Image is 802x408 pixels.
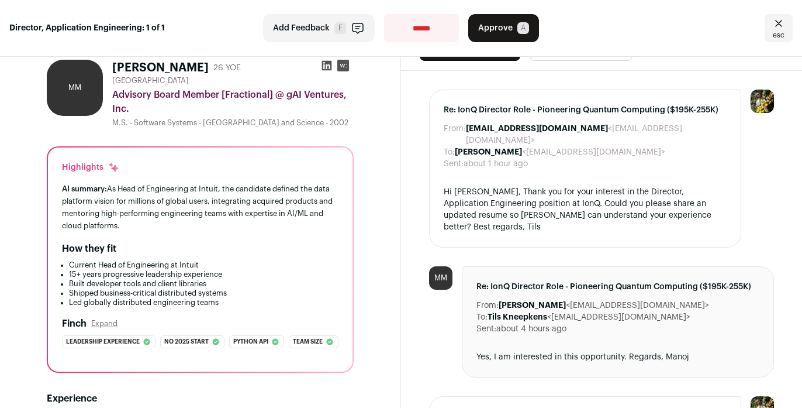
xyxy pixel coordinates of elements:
dd: <[EMAIL_ADDRESS][DOMAIN_NAME]> [455,146,665,158]
div: 26 YOE [213,62,241,74]
li: Built developer tools and client libraries [69,279,338,289]
a: Close [765,14,793,42]
span: Re: IonQ Director Role - Pioneering Quantum Computing ($195K-255K) [476,281,759,293]
div: Yes, I am interested in this opportunity. Regards, Manoj [476,351,759,363]
div: Highlights [62,162,120,173]
button: Approve A [468,14,539,42]
strong: Director, Application Engineering: 1 of 1 [9,22,165,34]
dd: <[EMAIL_ADDRESS][DOMAIN_NAME]> [499,300,709,311]
li: Current Head of Engineering at Intuit [69,260,338,270]
div: M.S. - Software Systems - [GEOGRAPHIC_DATA] and Science - 2002 [112,118,354,128]
span: F [334,22,346,34]
dt: From: [476,300,499,311]
b: [PERSON_NAME] [455,148,522,156]
span: Leadership experience [66,336,140,348]
span: A [517,22,529,34]
dd: about 4 hours ago [496,323,566,335]
div: MM [429,266,452,290]
img: 6689865-medium_jpg [751,90,774,113]
li: Shipped business-critical distributed systems [69,289,338,298]
div: MM [47,60,103,116]
div: Hi [PERSON_NAME], Thank you for your interest in the Director, Application Engineering position a... [444,186,727,233]
span: Add Feedback [273,22,330,34]
span: esc [773,30,784,40]
dd: <[EMAIL_ADDRESS][DOMAIN_NAME]> [488,311,690,323]
span: AI summary: [62,185,107,193]
dt: Sent: [476,323,496,335]
dd: about 1 hour ago [464,158,528,170]
button: Expand [91,319,117,328]
dd: <[EMAIL_ADDRESS][DOMAIN_NAME]> [466,123,727,146]
span: Python api [233,336,268,348]
h2: How they fit [62,242,116,256]
dt: Sent: [444,158,464,170]
div: As Head of Engineering at Intuit, the candidate defined the data platform vision for millions of ... [62,183,338,232]
b: [EMAIL_ADDRESS][DOMAIN_NAME] [466,125,608,133]
span: Team size [293,336,323,348]
h1: [PERSON_NAME] [112,60,209,76]
li: Led globally distributed engineering teams [69,298,338,307]
div: Advisory Board Member [Fractional] @ gAI Ventures, Inc. [112,88,354,116]
span: Re: IonQ Director Role - Pioneering Quantum Computing ($195K-255K) [444,104,727,116]
b: Tils Kneepkens [488,313,547,321]
button: Add Feedback F [263,14,375,42]
h2: Finch [62,317,87,331]
b: [PERSON_NAME] [499,301,566,310]
dt: From: [444,123,466,146]
span: Approve [478,22,513,34]
dt: To: [476,311,488,323]
li: 15+ years progressive leadership experience [69,270,338,279]
dt: To: [444,146,455,158]
h2: Experience [47,392,354,406]
span: No 2025 start [164,336,209,348]
span: [GEOGRAPHIC_DATA] [112,76,189,85]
